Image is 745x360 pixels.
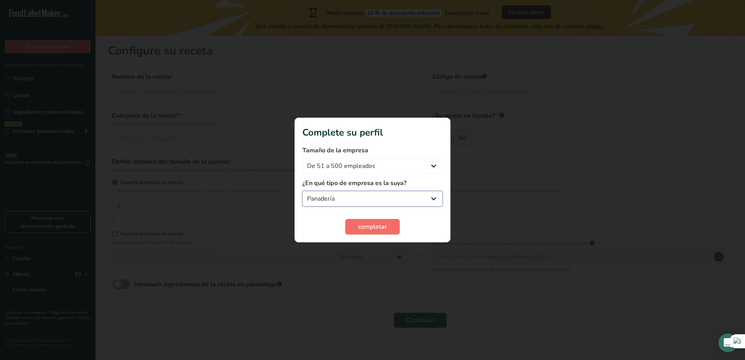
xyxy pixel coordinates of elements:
[302,125,443,139] h1: Complete su perfil
[358,222,387,231] span: completar
[345,219,400,235] button: completar
[719,334,737,352] div: Open Intercom Messenger
[302,146,443,155] label: Tamaño de la empresa
[302,178,443,188] label: ¿En qué tipo de empresa es la suya?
